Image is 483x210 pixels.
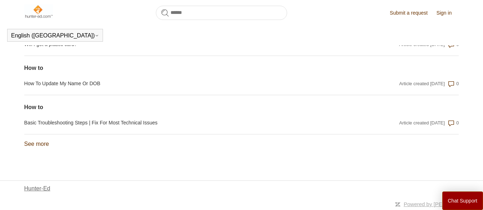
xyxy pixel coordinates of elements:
a: See more [24,141,49,147]
img: Hunter-Ed Help Center home page [24,4,53,19]
input: Search [156,6,287,20]
a: Basic Troubleshooting Steps | Fix For Most Technical Issues [24,119,329,127]
a: Submit a request [390,9,435,17]
a: Powered by [PERSON_NAME] [404,201,478,207]
a: How to [24,103,329,112]
a: Hunter-Ed [24,184,50,193]
a: Sign in [437,9,459,17]
button: English ([GEOGRAPHIC_DATA]) [11,32,99,39]
a: How To Update My Name Or DOB [24,80,329,87]
div: Article created [DATE] [399,119,445,127]
a: How to [24,64,329,72]
div: Article created [DATE] [399,80,445,87]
